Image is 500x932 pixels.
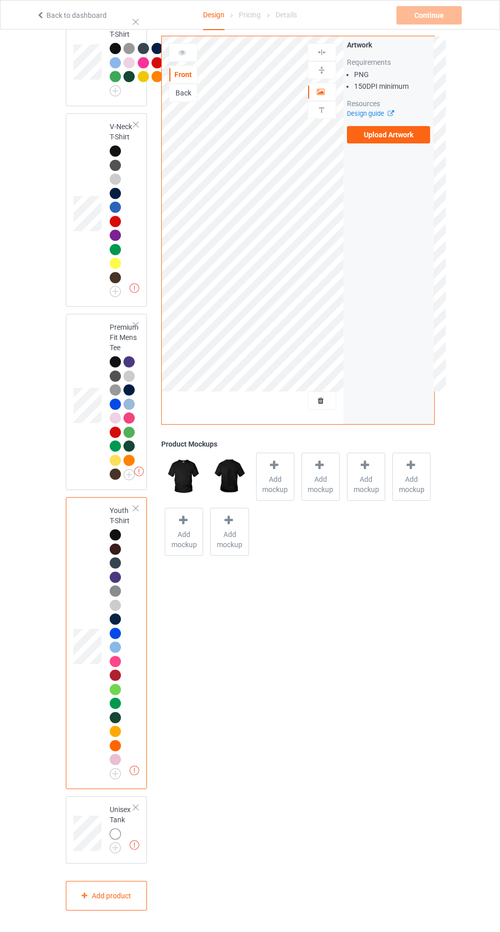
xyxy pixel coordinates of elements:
li: 150 DPI minimum [354,81,431,91]
label: Upload Artwork [347,126,431,143]
img: heather_texture.png [110,384,121,396]
div: Add product [66,881,147,911]
div: Youth T-Shirt [110,505,134,776]
img: svg+xml;base64,PD94bWwgdmVyc2lvbj0iMS4wIiBlbmNvZGluZz0iVVRGLTgiPz4KPHN2ZyB3aWR0aD0iMjJweCIgaGVpZ2... [110,286,121,297]
img: svg%3E%0A [317,47,327,57]
div: Add mockup [210,508,248,556]
div: Add mockup [256,453,294,501]
img: exclamation icon [134,467,144,476]
img: svg+xml;base64,PD94bWwgdmVyc2lvbj0iMS4wIiBlbmNvZGluZz0iVVRGLTgiPz4KPHN2ZyB3aWR0aD0iMjJweCIgaGVpZ2... [110,842,121,853]
div: Unisex Tank [110,804,134,850]
span: Add mockup [257,474,294,495]
li: PNG [354,69,431,80]
div: Premium Fit Mens Tee [110,322,138,479]
div: Artwork [347,40,431,50]
div: Add mockup [165,508,203,556]
span: Add mockup [302,474,339,495]
a: Design guide [347,110,393,117]
img: svg+xml;base64,PD94bWwgdmVyc2lvbj0iMS4wIiBlbmNvZGluZz0iVVRGLTgiPz4KPHN2ZyB3aWR0aD0iMjJweCIgaGVpZ2... [110,85,121,96]
div: Product Mockups [161,439,434,449]
div: Youth T-Shirt [66,497,147,789]
div: Add mockup [392,453,431,501]
img: svg%3E%0A [317,105,327,115]
div: Front [169,69,197,80]
div: Add mockup [347,453,385,501]
span: Add mockup [211,529,248,550]
img: svg+xml;base64,PD94bWwgdmVyc2lvbj0iMS4wIiBlbmNvZGluZz0iVVRGLTgiPz4KPHN2ZyB3aWR0aD0iMjJweCIgaGVpZ2... [110,768,121,779]
img: svg%3E%0A [317,65,327,75]
img: exclamation icon [130,283,139,293]
img: heather_texture.png [110,585,121,597]
div: [DEMOGRAPHIC_DATA] T-Shirt [110,19,184,93]
img: exclamation icon [130,840,139,850]
div: Requirements [347,57,431,67]
div: Unisex Tank [66,796,147,864]
div: [DEMOGRAPHIC_DATA] T-Shirt [66,11,147,106]
img: regular.jpg [210,453,248,501]
img: svg+xml;base64,PD94bWwgdmVyc2lvbj0iMS4wIiBlbmNvZGluZz0iVVRGLTgiPz4KPHN2ZyB3aWR0aD0iMjJweCIgaGVpZ2... [123,469,135,480]
div: Back [169,88,197,98]
img: regular.jpg [165,453,203,501]
img: exclamation icon [130,766,139,775]
div: Premium Fit Mens Tee [66,314,147,490]
span: Add mockup [165,529,203,550]
a: Back to dashboard [36,11,107,19]
div: Details [276,1,297,29]
span: Add mockup [393,474,430,495]
div: Design [203,1,224,30]
div: V-Neck T-Shirt [110,121,134,293]
div: Pricing [239,1,261,29]
div: Add mockup [302,453,340,501]
div: V-Neck T-Shirt [66,113,147,307]
div: Resources [347,99,431,109]
span: Add mockup [347,474,385,495]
